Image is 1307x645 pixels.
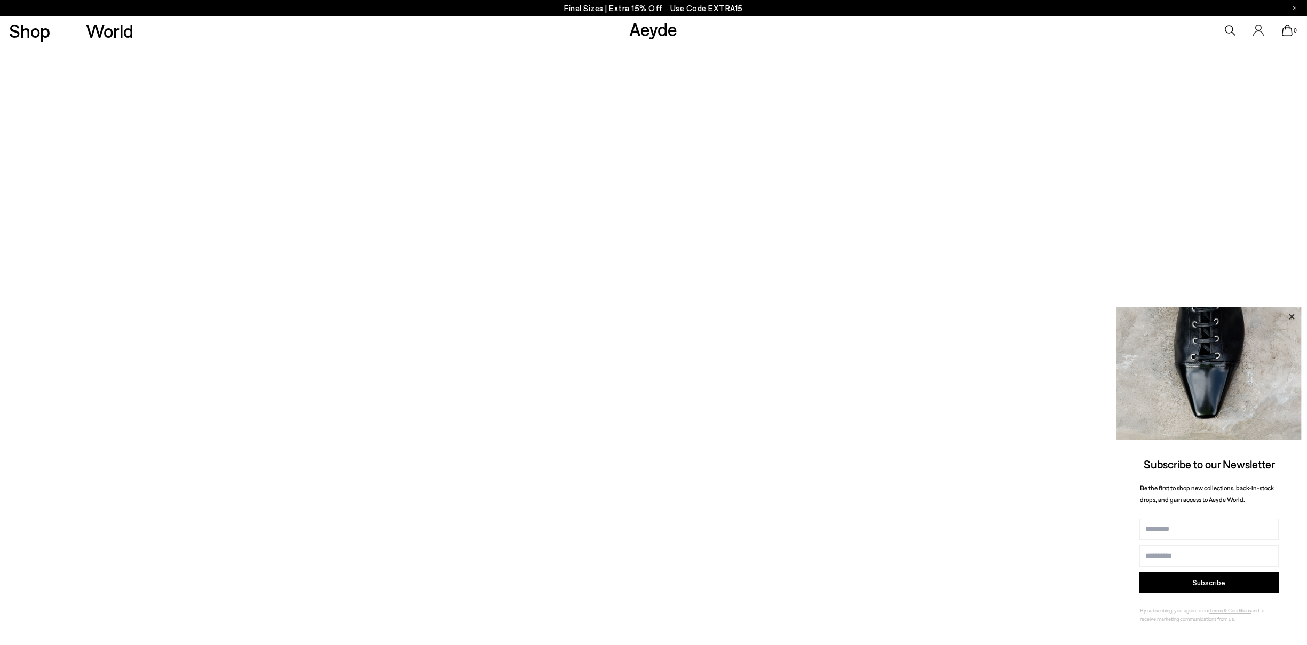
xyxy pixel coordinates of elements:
span: 0 [1293,28,1298,34]
button: Subscribe [1139,572,1279,593]
p: Final Sizes | Extra 15% Off [564,2,743,15]
a: Terms & Conditions [1209,607,1251,614]
span: Navigate to /collections/ss25-final-sizes [670,3,743,13]
span: Subscribe to our Newsletter [1144,457,1275,471]
a: World [86,21,133,40]
a: 0 [1282,25,1293,36]
img: ca3f721fb6ff708a270709c41d776025.jpg [1116,307,1302,440]
a: Aeyde [629,18,677,40]
span: Be the first to shop new collections, back-in-stock drops, and gain access to Aeyde World. [1140,484,1274,504]
span: By subscribing, you agree to our [1140,607,1209,614]
a: Shop [9,21,50,40]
